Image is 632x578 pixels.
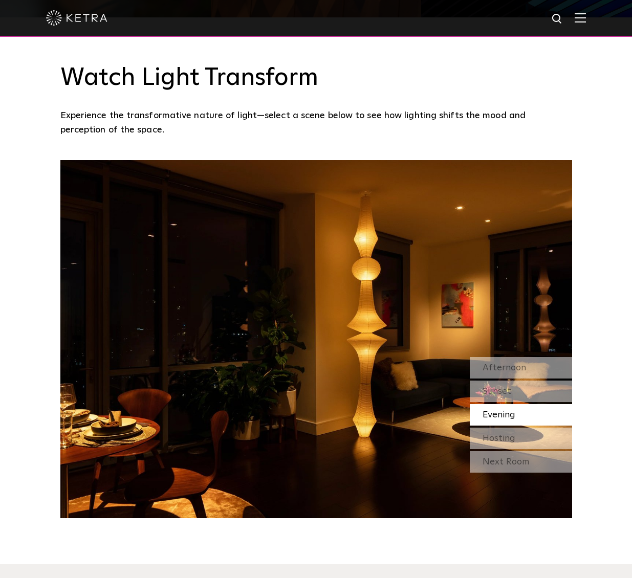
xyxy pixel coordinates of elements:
[46,10,107,26] img: ketra-logo-2019-white
[483,387,511,396] span: Sunset
[470,451,572,473] div: Next Room
[60,108,567,138] p: Experience the transformative nature of light—select a scene below to see how lighting shifts the...
[60,160,572,518] img: SS_HBD_LivingRoom_Desktop_03
[483,410,515,419] span: Evening
[575,13,586,23] img: Hamburger%20Nav.svg
[483,434,515,443] span: Hosting
[483,363,526,372] span: Afternoon
[60,63,572,93] h3: Watch Light Transform
[551,13,564,26] img: search icon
